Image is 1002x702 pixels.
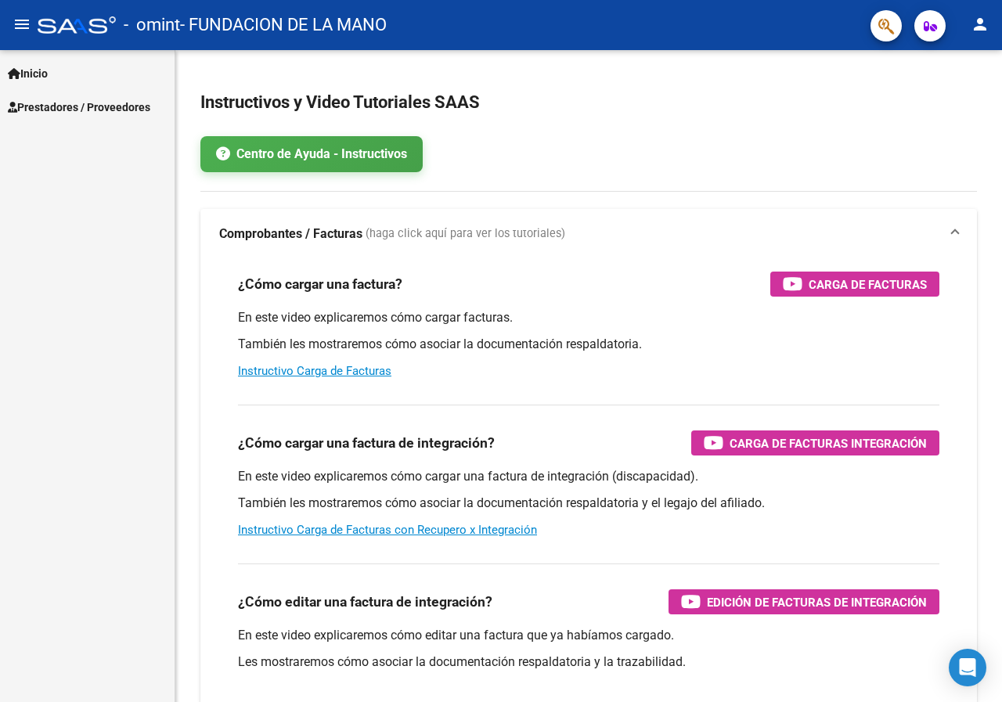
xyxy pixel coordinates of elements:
[366,225,565,243] span: (haga click aquí para ver los tutoriales)
[200,209,977,259] mat-expansion-panel-header: Comprobantes / Facturas (haga click aquí para ver los tutoriales)
[238,523,537,537] a: Instructivo Carga de Facturas con Recupero x Integración
[238,591,492,613] h3: ¿Cómo editar una factura de integración?
[770,272,939,297] button: Carga de Facturas
[8,65,48,82] span: Inicio
[809,275,927,294] span: Carga de Facturas
[8,99,150,116] span: Prestadores / Proveedores
[200,88,977,117] h2: Instructivos y Video Tutoriales SAAS
[707,592,927,612] span: Edición de Facturas de integración
[219,225,362,243] strong: Comprobantes / Facturas
[730,434,927,453] span: Carga de Facturas Integración
[238,364,391,378] a: Instructivo Carga de Facturas
[13,15,31,34] mat-icon: menu
[180,8,387,42] span: - FUNDACION DE LA MANO
[238,432,495,454] h3: ¿Cómo cargar una factura de integración?
[200,136,423,172] a: Centro de Ayuda - Instructivos
[238,273,402,295] h3: ¿Cómo cargar una factura?
[238,495,939,512] p: También les mostraremos cómo asociar la documentación respaldatoria y el legajo del afiliado.
[949,649,986,686] div: Open Intercom Messenger
[971,15,989,34] mat-icon: person
[238,468,939,485] p: En este video explicaremos cómo cargar una factura de integración (discapacidad).
[669,589,939,614] button: Edición de Facturas de integración
[124,8,180,42] span: - omint
[691,430,939,455] button: Carga de Facturas Integración
[238,336,939,353] p: También les mostraremos cómo asociar la documentación respaldatoria.
[238,627,939,644] p: En este video explicaremos cómo editar una factura que ya habíamos cargado.
[238,309,939,326] p: En este video explicaremos cómo cargar facturas.
[238,653,939,671] p: Les mostraremos cómo asociar la documentación respaldatoria y la trazabilidad.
